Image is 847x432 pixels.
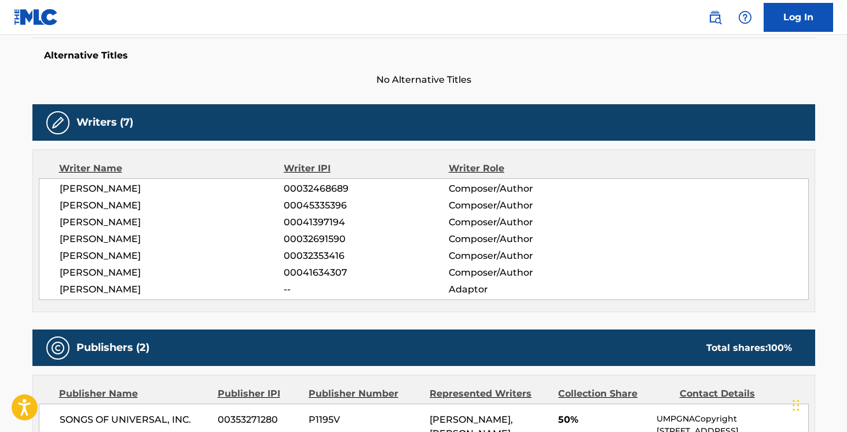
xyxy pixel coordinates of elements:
[708,10,722,24] img: search
[449,232,599,246] span: Composer/Author
[764,3,833,32] a: Log In
[449,199,599,213] span: Composer/Author
[76,116,133,129] h5: Writers (7)
[60,283,284,296] span: [PERSON_NAME]
[449,215,599,229] span: Composer/Author
[558,387,670,401] div: Collection Share
[218,387,300,401] div: Publisher IPI
[449,283,599,296] span: Adaptor
[218,413,300,427] span: 00353271280
[284,162,449,175] div: Writer IPI
[32,73,815,87] span: No Alternative Titles
[680,387,792,401] div: Contact Details
[449,266,599,280] span: Composer/Author
[449,162,599,175] div: Writer Role
[284,182,448,196] span: 00032468689
[309,413,421,427] span: P1195V
[14,9,58,25] img: MLC Logo
[51,341,65,355] img: Publishers
[793,388,800,423] div: Drag
[789,376,847,432] iframe: Chat Widget
[706,341,792,355] div: Total shares:
[60,182,284,196] span: [PERSON_NAME]
[738,10,752,24] img: help
[449,249,599,263] span: Composer/Author
[657,413,808,425] p: UMPGNACopyright
[430,387,549,401] div: Represented Writers
[768,342,792,353] span: 100 %
[284,283,448,296] span: --
[284,215,448,229] span: 00041397194
[558,413,648,427] span: 50%
[51,116,65,130] img: Writers
[60,215,284,229] span: [PERSON_NAME]
[60,413,210,427] span: SONGS OF UNIVERSAL, INC.
[284,266,448,280] span: 00041634307
[44,50,804,61] h5: Alternative Titles
[59,162,284,175] div: Writer Name
[60,249,284,263] span: [PERSON_NAME]
[60,266,284,280] span: [PERSON_NAME]
[309,387,421,401] div: Publisher Number
[59,387,209,401] div: Publisher Name
[703,6,727,29] a: Public Search
[284,249,448,263] span: 00032353416
[734,6,757,29] div: Help
[449,182,599,196] span: Composer/Author
[60,199,284,213] span: [PERSON_NAME]
[60,232,284,246] span: [PERSON_NAME]
[76,341,149,354] h5: Publishers (2)
[284,232,448,246] span: 00032691590
[284,199,448,213] span: 00045335396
